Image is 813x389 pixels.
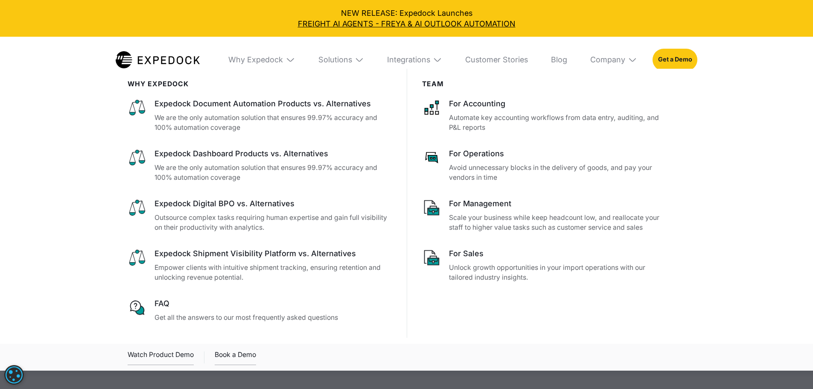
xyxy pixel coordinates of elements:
[449,163,670,183] p: Avoid unnecessary blocks in the delivery of goods, and pay your vendors in time
[154,248,391,259] div: Expedock Shipment Visibility Platform vs. Alternatives
[583,37,645,83] div: Company
[671,297,813,389] iframe: Chat Widget
[215,349,256,365] a: Book a Demo
[221,37,303,83] div: Why Expedock
[128,349,194,365] a: open lightbox
[154,213,391,233] p: Outsource complex tasks requiring human expertise and gain full visibility on their productivity ...
[422,148,670,183] a: For OperationsAvoid unnecessary blocks in the delivery of goods, and pay your vendors in time
[154,148,391,159] div: Expedock Dashboard Products vs. Alternatives
[449,213,670,233] p: Scale your business while keep headcount low, and reallocate your staff to higher value tasks suc...
[422,198,670,233] a: For ManagementScale your business while keep headcount low, and reallocate your staff to higher v...
[449,98,670,109] div: For Accounting
[154,263,391,283] p: Empower clients with intuitive shipment tracking, ensuring retention and unlocking revenue potent...
[128,98,391,133] a: Expedock Document Automation Products vs. AlternativesWe are the only automation solution that en...
[449,248,670,259] div: For Sales
[311,37,372,83] div: Solutions
[590,55,625,64] div: Company
[154,198,391,209] div: Expedock Digital BPO vs. Alternatives
[154,298,391,309] div: FAQ
[128,248,391,283] a: Expedock Shipment Visibility Platform vs. AlternativesEmpower clients with intuitive shipment tra...
[449,263,670,283] p: Unlock growth opportunities in your import operations with our tailored industry insights.
[318,55,352,64] div: Solutions
[154,163,391,183] p: We are the only automation solution that ensures 99.97% accuracy and 100% automation coverage
[128,198,391,233] a: Expedock Digital BPO vs. AlternativesOutsource complex tasks requiring human expertise and gain f...
[543,37,575,83] a: Blog
[387,55,430,64] div: Integrations
[422,98,670,133] a: For AccountingAutomate key accounting workflows from data entry, auditing, and P&L reports
[379,37,450,83] div: Integrations
[449,198,670,209] div: For Management
[154,313,391,323] p: Get all the answers to our most frequently asked questions
[422,80,670,88] div: Team
[228,55,283,64] div: Why Expedock
[457,37,536,83] a: Customer Stories
[128,80,391,88] div: WHy Expedock
[422,248,670,283] a: For SalesUnlock growth opportunities in your import operations with our tailored industry insights.
[449,148,670,159] div: For Operations
[8,18,805,29] a: FREIGHT AI AGENTS - FREYA & AI OUTLOOK AUTOMATION
[128,298,391,323] a: FAQGet all the answers to our most frequently asked questions
[154,98,391,109] div: Expedock Document Automation Products vs. Alternatives
[128,148,391,183] a: Expedock Dashboard Products vs. AlternativesWe are the only automation solution that ensures 99.9...
[8,8,805,29] div: NEW RELEASE: Expedock Launches
[154,113,391,133] p: We are the only automation solution that ensures 99.97% accuracy and 100% automation coverage
[128,349,194,365] div: Watch Product Demo
[653,49,697,71] a: Get a Demo
[449,113,670,133] p: Automate key accounting workflows from data entry, auditing, and P&L reports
